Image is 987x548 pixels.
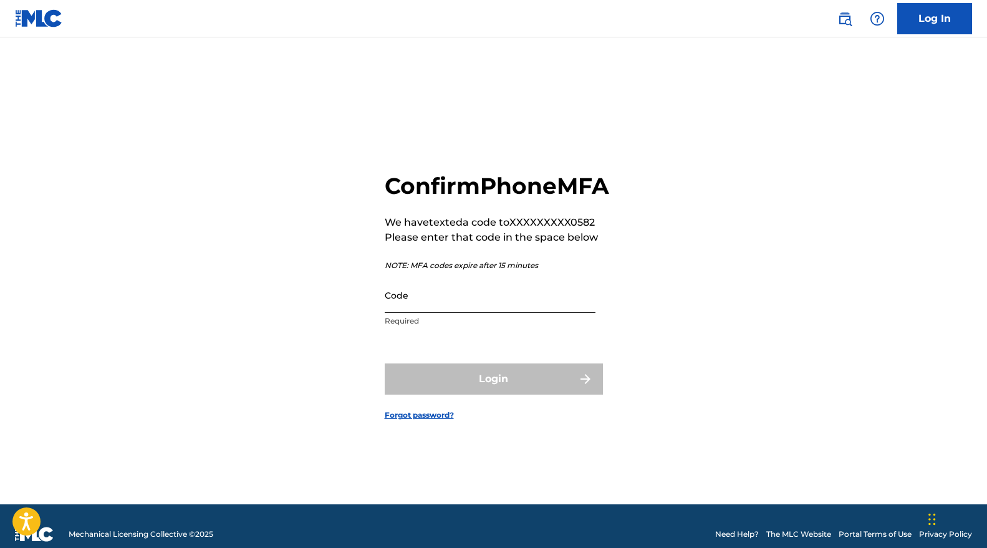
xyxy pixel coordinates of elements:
a: Privacy Policy [919,529,972,540]
img: MLC Logo [15,9,63,27]
a: Forgot password? [385,410,454,421]
div: Drag [928,501,936,538]
a: Need Help? [715,529,759,540]
img: logo [15,527,54,542]
img: search [837,11,852,26]
p: NOTE: MFA codes expire after 15 minutes [385,260,609,271]
a: The MLC Website [766,529,831,540]
a: Log In [897,3,972,34]
p: Please enter that code in the space below [385,230,609,245]
iframe: Chat Widget [925,488,987,548]
a: Public Search [832,6,857,31]
img: help [870,11,885,26]
h2: Confirm Phone MFA [385,172,609,200]
div: Help [865,6,890,31]
p: We have texted a code to XXXXXXXXX0582 [385,215,609,230]
span: Mechanical Licensing Collective © 2025 [69,529,213,540]
p: Required [385,315,595,327]
a: Portal Terms of Use [839,529,912,540]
